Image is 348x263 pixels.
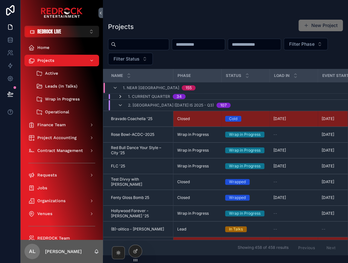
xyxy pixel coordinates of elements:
span: Wrap in Progress [177,132,209,137]
div: 34 [177,94,182,99]
span: Filter Phase [289,41,315,47]
span: -- [273,227,277,232]
div: Wrapped [229,179,246,185]
a: Test Divvy with [PERSON_NAME] [111,177,169,187]
span: Filter Status [114,56,140,62]
span: Projects [37,58,54,63]
a: Closed [177,116,218,121]
a: -- [273,179,314,184]
span: Showing 458 of 458 results [238,245,288,250]
h1: Projects [108,22,134,31]
a: [DATE] [273,116,314,121]
span: Status [226,73,241,78]
span: Closed [177,179,190,184]
span: Wrap in Progress [177,211,209,216]
a: Hollywood Forever - [PERSON_NAME] '25 [111,208,169,219]
a: Wrap in Progress [225,163,266,169]
a: Wrap in Progress [177,132,218,137]
a: Jobs [24,182,99,194]
a: Requests [24,169,99,181]
span: Lead [177,227,186,232]
a: Contract Management [24,145,99,156]
a: Wrap in Progress [225,211,266,216]
span: -- [273,211,277,216]
span: Venues [37,211,52,216]
button: Select Button [108,53,153,65]
span: [DATE] [322,179,334,184]
span: Organizations [37,198,66,203]
span: Phase [178,73,191,78]
a: -- [273,227,314,232]
div: In Talks [229,226,243,232]
button: Select Button [284,38,328,50]
a: Wrap in Progress [32,93,99,105]
span: Jobs [37,185,47,191]
span: [DATE] [273,116,286,121]
span: Closed [177,195,190,200]
a: Bravado Coachella '25 [111,116,169,121]
span: [DATE] [322,195,334,200]
div: Cold [229,116,237,122]
a: Closed [177,195,218,200]
img: App logo [41,8,83,18]
div: 107 [220,103,227,108]
a: Active [32,68,99,79]
span: Project Accounting [37,135,77,140]
button: New Project [298,20,343,31]
a: [DATE] [273,195,314,200]
a: Lead [177,227,218,232]
a: In Talks [225,226,266,232]
button: Select Button [24,26,99,37]
span: [DATE] [322,116,334,121]
span: Requests [37,173,57,178]
span: Closed [177,116,190,121]
a: Home [24,42,99,53]
span: -- [322,227,325,232]
span: Wrap in Progress [177,148,209,153]
div: Wrap in Progress [229,211,261,216]
a: [DATE] [273,148,314,153]
span: REDROCK LIVE [37,28,61,35]
a: Wrap in Progress [177,148,218,153]
div: 155 [186,85,192,90]
a: Red Bull Dance Your Style – City ’25 [111,145,169,155]
a: Wrap in Progress [177,164,218,169]
span: FLC '25 [111,164,125,169]
span: Bravado Coachella '25 [111,116,152,121]
a: Venues [24,208,99,220]
a: [DATE] [273,164,314,169]
p: [PERSON_NAME] [45,248,82,255]
a: Fenty Gloss Bomb 25 [111,195,169,200]
a: Rose Bowl-ACDC-2025 [111,132,169,137]
a: Project Accounting [24,132,99,144]
span: Home [37,45,50,50]
span: Wrap in Progress [45,97,80,102]
a: Operational [32,106,99,118]
a: -- [273,211,314,216]
span: Active [45,71,58,76]
span: Load In [274,73,289,78]
a: Projects [24,55,99,66]
a: Wrap in Progress [225,147,266,153]
span: [DATE] [273,164,286,169]
span: 1. Near [GEOGRAPHIC_DATA] [123,85,179,90]
span: [DATE] [322,164,334,169]
span: Operational [45,109,69,115]
span: [DATE] [322,132,334,137]
span: 2. [GEOGRAPHIC_DATA] ([DATE] is 2025 - Q3) [128,103,214,108]
div: Wrapped [229,195,246,201]
div: Wrap in Progress [229,147,261,153]
a: Closed [177,179,218,184]
div: scrollable content [21,37,103,240]
a: Leads (In Talks) [32,80,99,92]
a: -- [273,132,314,137]
span: -- [273,179,277,184]
a: Wrapped [225,179,266,185]
a: FLC '25 [111,164,169,169]
span: 1. Current Quarter [128,94,170,99]
span: [DATE] [273,195,286,200]
div: Wrap in Progress [229,163,261,169]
